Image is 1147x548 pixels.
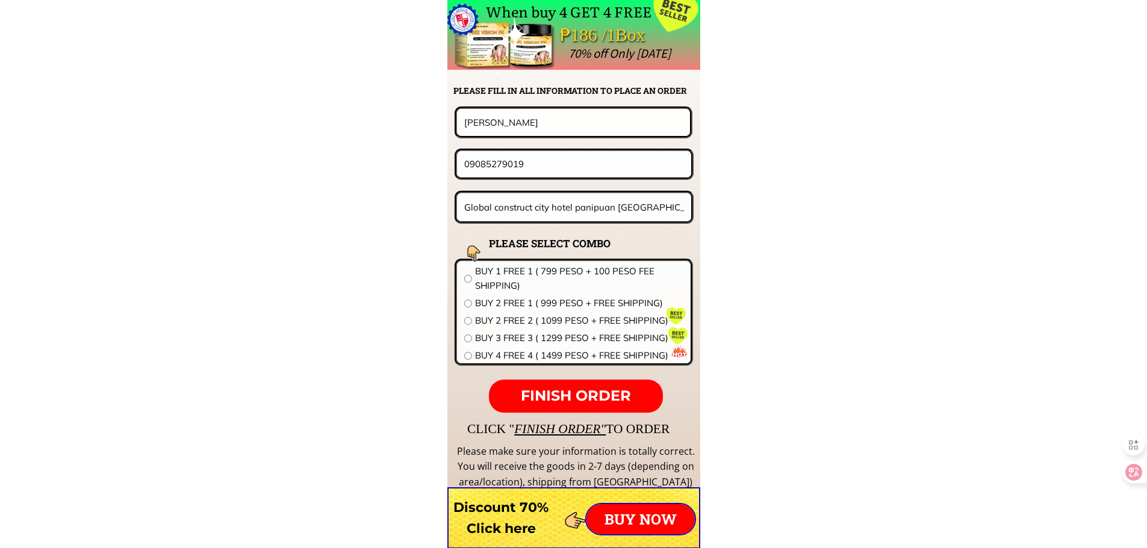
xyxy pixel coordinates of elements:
[586,504,695,534] p: BUY NOW
[521,387,631,404] span: FINISH ORDER
[475,313,683,328] span: BUY 2 FREE 2 ( 1099 PESO + FREE SHIPPING)
[560,21,679,49] div: ₱186 /1Box
[489,235,641,251] h2: PLEASE SELECT COMBO
[461,109,686,135] input: Your name
[461,151,687,177] input: Phone number
[455,444,696,490] div: Please make sure your information is totally correct. You will receive the goods in 2-7 days (dep...
[475,348,683,363] span: BUY 4 FREE 4 ( 1499 PESO + FREE SHIPPING)
[447,497,555,539] h3: Discount 70% Click here
[475,264,683,293] span: BUY 1 FREE 1 ( 799 PESO + 100 PESO FEE SHIPPING)
[568,43,940,64] div: 70% off Only [DATE]
[475,296,683,310] span: BUY 2 FREE 1 ( 999 PESO + FREE SHIPPING)
[453,84,699,97] h2: PLEASE FILL IN ALL INFORMATION TO PLACE AN ORDER
[514,422,606,436] span: FINISH ORDER"
[475,331,683,345] span: BUY 3 FREE 3 ( 1299 PESO + FREE SHIPPING)
[467,419,1021,439] div: CLICK " TO ORDER
[461,193,688,221] input: Address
